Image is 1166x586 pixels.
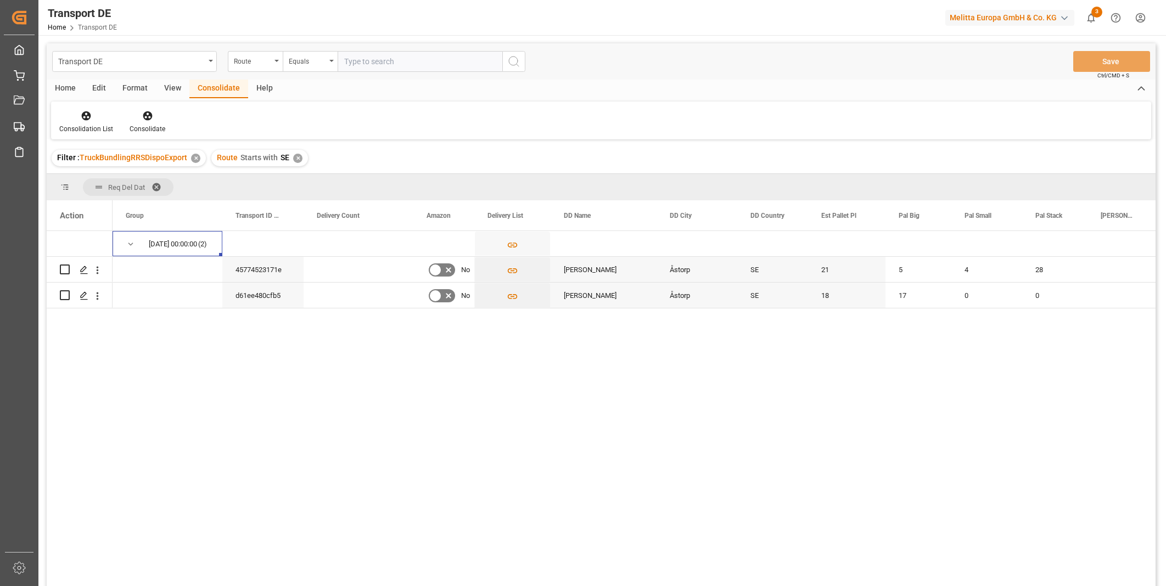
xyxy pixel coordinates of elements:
[885,257,951,282] div: 5
[338,51,502,72] input: Type to search
[750,212,784,219] span: DD Country
[1035,212,1062,219] span: Pal Stack
[945,7,1079,28] button: Melitta Europa GmbH & Co. KG
[80,153,187,162] span: TruckBundlingRRSDispoExport
[281,153,289,162] span: SE
[283,51,338,72] button: open menu
[217,153,238,162] span: Route
[47,80,84,98] div: Home
[551,283,657,308] div: [PERSON_NAME]
[60,211,83,221] div: Action
[58,54,205,67] div: Transport DE
[1103,5,1128,30] button: Help Center
[1097,71,1129,80] span: Ctrl/CMD + S
[808,283,885,308] div: 18
[248,80,281,98] div: Help
[222,283,304,308] div: d61ee480cfb5
[951,257,1022,282] div: 4
[951,283,1022,308] div: 0
[808,257,885,282] div: 21
[48,5,117,21] div: Transport DE
[156,80,189,98] div: View
[47,257,113,283] div: Press SPACE to select this row.
[47,283,113,308] div: Press SPACE to select this row.
[1079,5,1103,30] button: show 3 new notifications
[289,54,326,66] div: Equals
[1022,257,1087,282] div: 28
[945,10,1074,26] div: Melitta Europa GmbH & Co. KG
[240,153,278,162] span: Starts with
[551,257,657,282] div: [PERSON_NAME]
[564,212,591,219] span: DD Name
[52,51,217,72] button: open menu
[885,283,951,308] div: 17
[657,283,737,308] div: Åstorp
[84,80,114,98] div: Edit
[59,124,113,134] div: Consolidation List
[198,232,207,257] span: (2)
[487,212,523,219] span: Delivery List
[108,183,145,191] span: Req Del Dat
[427,212,451,219] span: Amazon
[189,80,248,98] div: Consolidate
[126,212,144,219] span: Group
[130,124,165,134] div: Consolidate
[461,257,470,283] span: No
[1022,283,1087,308] div: 0
[1073,51,1150,72] button: Save
[1101,212,1135,219] span: [PERSON_NAME]
[1091,7,1102,18] span: 3
[657,257,737,282] div: Åstorp
[502,51,525,72] button: search button
[965,212,991,219] span: Pal Small
[114,80,156,98] div: Format
[236,212,281,219] span: Transport ID Logward
[191,154,200,163] div: ✕
[293,154,302,163] div: ✕
[222,257,304,282] div: 45774523171e
[149,232,197,257] div: [DATE] 00:00:00
[899,212,920,219] span: Pal Big
[234,54,271,66] div: Route
[47,231,113,257] div: Press SPACE to select this row.
[821,212,856,219] span: Est Pallet Pl
[317,212,360,219] span: Delivery Count
[737,257,808,282] div: SE
[461,283,470,308] span: No
[228,51,283,72] button: open menu
[48,24,66,31] a: Home
[670,212,692,219] span: DD City
[737,283,808,308] div: SE
[57,153,80,162] span: Filter :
